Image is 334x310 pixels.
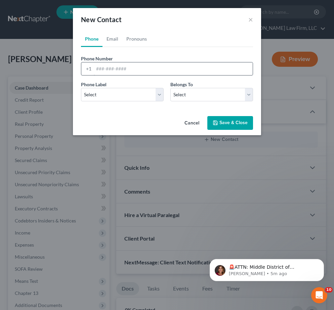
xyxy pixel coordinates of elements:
[81,62,94,75] div: +1
[94,62,253,75] input: ###-###-####
[311,287,327,303] iframe: Intercom live chat
[122,31,151,47] a: Pronouns
[200,245,334,292] iframe: Intercom notifications message
[81,15,122,23] span: New Contact
[81,56,113,61] span: Phone Number
[81,31,102,47] a: Phone
[179,117,205,130] button: Cancel
[207,116,253,130] button: Save & Close
[102,31,122,47] a: Email
[248,15,253,23] button: ×
[170,82,193,87] span: Belongs To
[325,287,333,293] span: 10
[81,82,107,87] span: Phone Label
